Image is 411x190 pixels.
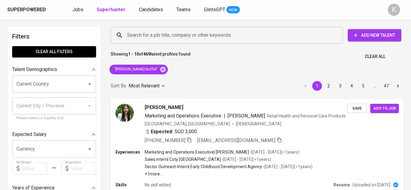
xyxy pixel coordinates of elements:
div: "[PERSON_NAME] Buffel" [109,65,168,74]
button: Go to next page [393,81,403,91]
button: Go to page 5 [358,81,368,91]
a: Candidates [139,6,164,14]
button: Clear All [362,51,388,62]
button: Go to page 3 [335,81,345,91]
div: Most Relevant [129,80,167,92]
span: Candidates [139,7,163,12]
input: Value [71,162,96,175]
span: [DEMOGRAPHIC_DATA] [236,121,282,127]
div: … [370,83,380,89]
div: Superpowered [7,6,46,13]
b: 1 - 10 [128,52,139,56]
button: Open [85,80,94,88]
span: GlintsGPT [204,7,225,12]
p: Experiences [116,149,145,155]
p: Sector Outreach Intern | Early Childhood Development Agency [145,164,262,170]
span: Clear All [365,53,385,60]
span: [PERSON_NAME] [228,113,265,119]
p: Sort By [111,82,126,90]
button: Clear All filters [12,46,96,57]
img: app logo [47,5,55,14]
p: No skill added [145,182,171,188]
p: +1 more ... [145,171,313,177]
p: Showing of talent profiles found [111,51,191,62]
b: Superhunter [97,7,126,12]
span: Save [350,105,364,112]
p: Please select a Country first [16,115,92,121]
p: • [DATE] - [DATE] ( <1 years ) [249,149,299,155]
span: [EMAIL_ADDRESS][DOMAIN_NAME] [197,137,275,143]
span: "[PERSON_NAME] Buffel" [109,66,161,72]
button: Go to page 2 [324,81,333,91]
a: Superpoweredapp logo [7,5,55,14]
span: [PHONE_NUMBER] [145,137,185,143]
button: Add New Talent [348,29,401,41]
div: [GEOGRAPHIC_DATA], [GEOGRAPHIC_DATA] [145,121,230,127]
a: Superhunter [97,6,127,14]
p: Resume [333,182,350,188]
span: Marketing and Operations Executive [145,113,221,119]
p: Marketing and Operations Executive | [PERSON_NAME] [145,149,249,155]
span: Teams [176,7,191,12]
a: Teams [176,6,192,14]
p: • [DATE] - [DATE] ( <1 years ) [221,156,271,162]
span: Add to job [373,105,396,112]
span: NEW [226,7,240,13]
button: Go to page 47 [382,81,391,91]
p: • [DATE] - [DATE] ( <1 years ) [262,164,313,170]
p: Expected Salary [12,131,47,138]
span: Clear All filters [17,48,91,56]
button: Add to job [370,104,399,113]
b: 469 [143,52,150,56]
span: Jobs [72,7,83,12]
a: GlintsGPT NEW [204,6,240,14]
input: Value [22,162,47,175]
a: Jobs [72,6,85,14]
span: | [224,112,225,120]
button: page 1 [312,81,322,91]
div: K [388,4,400,16]
img: 1b40437e8d2ee5931a07fd25dcca8847.jpg [116,104,134,122]
b: Expected: [151,128,173,135]
span: [PERSON_NAME] [145,104,183,111]
p: Sales intern | Coty [GEOGRAPHIC_DATA] [145,156,221,162]
button: Save [347,104,367,113]
div: Expected Salary [12,128,96,141]
h6: Filters [12,32,96,41]
div: SGD 3,000 [145,128,197,135]
button: Go to page 4 [347,81,357,91]
span: Add New Talent [353,32,396,39]
p: Skills [116,182,145,188]
button: Open [85,145,94,153]
div: Talent Demographics [12,63,96,76]
p: Most Relevant [129,82,160,90]
span: Retail Health and Personal Care Products [267,114,346,118]
nav: pagination navigation [300,81,404,91]
p: Uploaded on [DATE] [352,182,390,188]
p: Talent Demographics [12,66,57,73]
